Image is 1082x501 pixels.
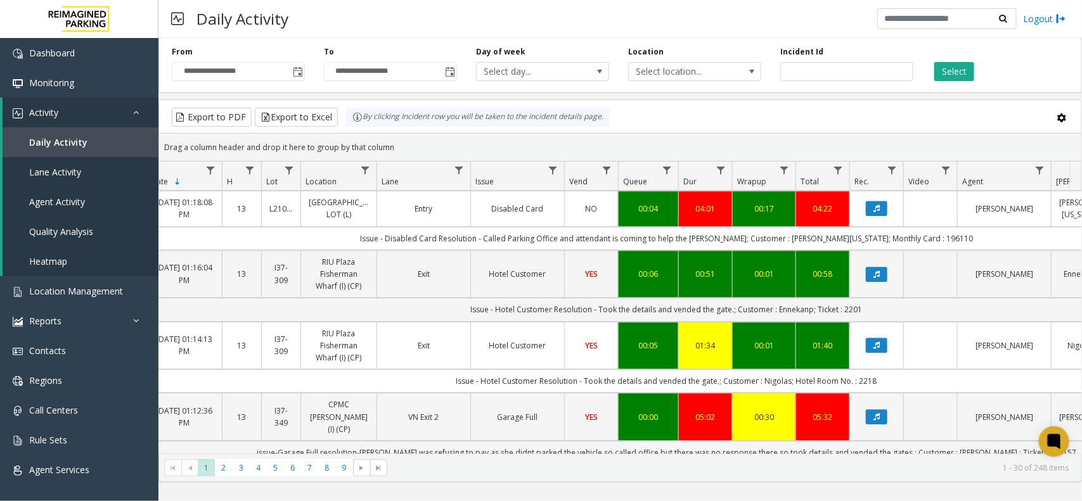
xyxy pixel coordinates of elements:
button: Export to PDF [172,108,252,127]
span: Location Management [29,285,123,297]
span: Rule Sets [29,434,67,446]
span: YES [585,340,598,351]
a: CPMC [PERSON_NAME] (I) (CP) [309,398,369,435]
div: 04:22 [804,203,842,215]
span: Contacts [29,345,66,357]
div: 00:06 [626,268,671,280]
a: VN Exit 2 [385,411,463,423]
div: 00:00 [626,411,671,423]
a: Exit [385,339,463,352]
span: H [227,176,233,187]
span: Activity [29,106,58,118]
a: H Filter Menu [242,162,259,179]
label: From [172,46,193,58]
a: [PERSON_NAME] [965,203,1043,215]
a: 00:01 [740,339,788,352]
a: 01:34 [686,339,725,352]
img: 'icon' [13,346,23,357]
img: 'icon' [13,317,23,327]
a: Exit [385,268,463,280]
label: Location [628,46,664,58]
a: 05:02 [686,411,725,423]
a: Dur Filter Menu [712,162,730,179]
img: logout [1056,12,1066,25]
img: 'icon' [13,287,23,297]
span: Page 6 [284,459,301,476]
label: Day of week [476,46,525,58]
span: Quality Analysis [29,225,93,238]
span: Go to the next page [357,463,367,473]
a: 00:58 [804,268,842,280]
div: 04:01 [686,203,725,215]
span: Dur [683,176,697,187]
a: YES [572,268,610,280]
a: 00:01 [740,268,788,280]
span: Lane [382,176,399,187]
span: Page 9 [335,459,352,476]
a: Video Filter Menu [937,162,955,179]
div: 05:32 [804,411,842,423]
span: YES [585,412,598,422]
span: Select location... [629,63,734,80]
span: Select day... [477,63,582,80]
span: Queue [623,176,647,187]
a: 00:17 [740,203,788,215]
span: Page 3 [233,459,250,476]
span: YES [585,269,598,279]
span: Lane Activity [29,166,81,178]
a: Total Filter Menu [830,162,847,179]
span: Toggle popup [290,63,304,80]
span: Daily Activity [29,136,87,148]
span: Go to the last page [373,463,383,473]
a: Vend Filter Menu [598,162,615,179]
a: Hotel Customer [479,268,557,280]
a: Issue Filter Menu [544,162,562,179]
span: Sortable [172,177,183,187]
img: 'icon' [13,108,23,118]
a: Rec. Filter Menu [884,162,901,179]
a: [DATE] 01:12:36 PM [154,405,214,429]
a: I37-309 [269,333,293,357]
img: pageIcon [171,3,184,34]
span: Monitoring [29,77,74,89]
img: 'icon' [13,376,23,386]
span: Go to the last page [370,459,387,477]
a: 00:51 [686,268,725,280]
a: Activity [3,98,158,127]
a: I37-349 [269,405,293,429]
span: Date [151,176,168,187]
span: Dashboard [29,47,75,59]
button: Select [934,62,974,81]
a: Heatmap [3,246,158,276]
a: Logout [1023,12,1066,25]
a: Wrapup Filter Menu [776,162,793,179]
a: Quality Analysis [3,217,158,246]
a: Garage Full [479,411,557,423]
a: Date Filter Menu [202,162,219,179]
div: 00:05 [626,339,671,352]
span: Regions [29,374,62,386]
a: RIU Plaza Fisherman Wharf (I) (CP) [309,256,369,293]
span: Reports [29,315,61,327]
span: Page 1 [198,459,215,476]
a: [DATE] 01:16:04 PM [154,262,214,286]
span: Wrapup [737,176,766,187]
a: [PERSON_NAME] [965,411,1043,423]
a: Location Filter Menu [357,162,374,179]
div: 01:40 [804,339,842,352]
span: Agent Activity [29,196,85,208]
a: Hotel Customer [479,339,557,352]
a: Queue Filter Menu [659,162,676,179]
a: 13 [230,339,254,352]
a: 00:30 [740,411,788,423]
a: [PERSON_NAME] [965,268,1043,280]
div: 00:04 [626,203,671,215]
span: Lot [266,176,278,187]
kendo-pager-info: 1 - 30 of 248 items [395,462,1069,473]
